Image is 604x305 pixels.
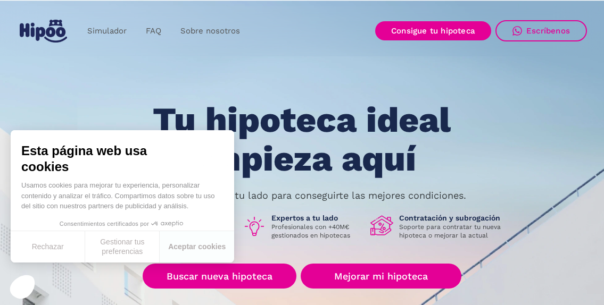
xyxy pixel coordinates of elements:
a: Buscar nueva hipoteca [143,264,296,289]
a: Consigue tu hipoteca [375,21,491,40]
div: Escríbenos [526,26,570,36]
a: Simulador [78,21,136,41]
a: Mejorar mi hipoteca [301,264,461,289]
a: home [17,15,69,47]
a: Escríbenos [495,20,587,41]
a: FAQ [136,21,171,41]
h1: Expertos a tu lado [271,213,362,223]
h1: Contratación y subrogación [399,213,509,223]
p: Nuestros expertos a tu lado para conseguirte las mejores condiciones. [138,191,466,200]
p: Soporte para contratar tu nueva hipoteca o mejorar la actual [399,223,509,240]
a: Sobre nosotros [171,21,250,41]
h1: Tu hipoteca ideal empieza aquí [100,101,503,178]
p: Profesionales con +40M€ gestionados en hipotecas [271,223,362,240]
